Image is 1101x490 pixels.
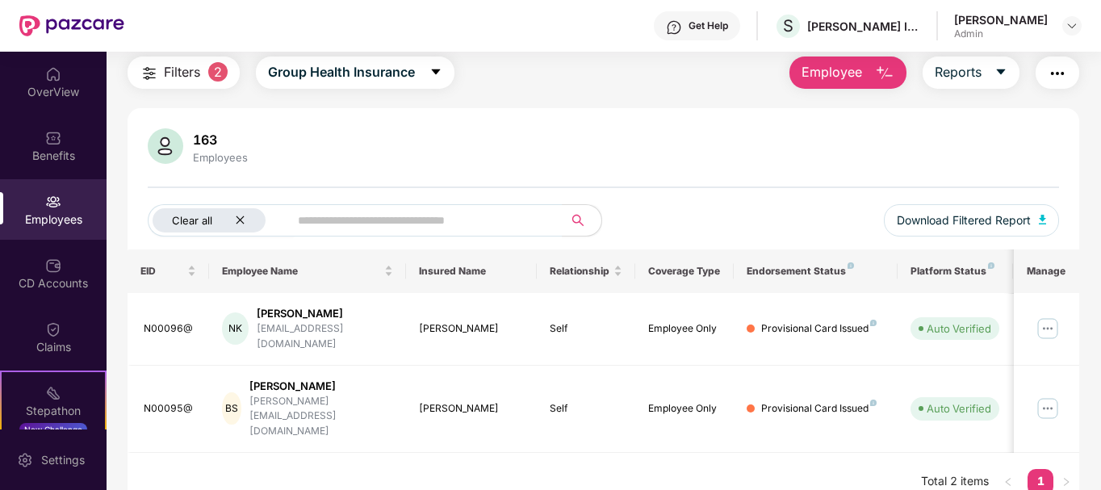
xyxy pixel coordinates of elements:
[209,249,406,293] th: Employee Name
[19,423,87,436] div: New Challenge
[1035,316,1061,341] img: manageButton
[256,57,454,89] button: Group Health Insurancecaret-down
[45,130,61,146] img: svg+xml;base64,PHN2ZyBpZD0iQmVuZWZpdHMiIHhtbG5zPSJodHRwOi8vd3d3LnczLm9yZy8yMDAwL3N2ZyIgd2lkdGg9Ij...
[419,321,525,337] div: [PERSON_NAME]
[550,401,622,417] div: Self
[689,19,728,32] div: Get Help
[994,65,1007,80] span: caret-down
[802,62,862,82] span: Employee
[648,401,721,417] div: Employee Only
[911,265,999,278] div: Platform Status
[1014,249,1079,293] th: Manage
[164,62,200,82] span: Filters
[45,66,61,82] img: svg+xml;base64,PHN2ZyBpZD0iSG9tZSIgeG1sbnM9Imh0dHA6Ly93d3cudzMub3JnLzIwMDAvc3ZnIiB3aWR0aD0iMjAiIG...
[406,249,538,293] th: Insured Name
[783,16,793,36] span: S
[429,65,442,80] span: caret-down
[1035,396,1061,421] img: manageButton
[954,27,1048,40] div: Admin
[562,214,593,227] span: search
[249,379,393,394] div: [PERSON_NAME]
[562,204,602,237] button: search
[190,132,251,148] div: 163
[537,249,635,293] th: Relationship
[870,320,877,326] img: svg+xml;base64,PHN2ZyB4bWxucz0iaHR0cDovL3d3dy53My5vcmcvMjAwMC9zdmciIHdpZHRoPSI4IiBoZWlnaHQ9IjgiIH...
[875,64,894,83] img: svg+xml;base64,PHN2ZyB4bWxucz0iaHR0cDovL3d3dy53My5vcmcvMjAwMC9zdmciIHhtbG5zOnhsaW5rPSJodHRwOi8vd3...
[148,128,183,164] img: svg+xml;base64,PHN2ZyB4bWxucz0iaHR0cDovL3d3dy53My5vcmcvMjAwMC9zdmciIHhtbG5zOnhsaW5rPSJodHRwOi8vd3...
[761,321,877,337] div: Provisional Card Issued
[45,321,61,337] img: svg+xml;base64,PHN2ZyBpZD0iQ2xhaW0iIHhtbG5zPSJodHRwOi8vd3d3LnczLm9yZy8yMDAwL3N2ZyIgd2lkdGg9IjIwIi...
[988,262,994,269] img: svg+xml;base64,PHN2ZyB4bWxucz0iaHR0cDovL3d3dy53My5vcmcvMjAwMC9zdmciIHdpZHRoPSI4IiBoZWlnaHQ9IjgiIH...
[927,400,991,417] div: Auto Verified
[235,215,245,225] span: close
[140,265,185,278] span: EID
[2,403,105,419] div: Stepathon
[257,321,393,352] div: [EMAIL_ADDRESS][DOMAIN_NAME]
[140,64,159,83] img: svg+xml;base64,PHN2ZyB4bWxucz0iaHR0cDovL3d3dy53My5vcmcvMjAwMC9zdmciIHdpZHRoPSIyNCIgaGVpZ2h0PSIyNC...
[848,262,854,269] img: svg+xml;base64,PHN2ZyB4bWxucz0iaHR0cDovL3d3dy53My5vcmcvMjAwMC9zdmciIHdpZHRoPSI4IiBoZWlnaHQ9IjgiIH...
[268,62,415,82] span: Group Health Insurance
[1061,477,1071,487] span: right
[148,204,295,237] button: Clear allclose
[648,321,721,337] div: Employee Only
[747,265,885,278] div: Endorsement Status
[1003,477,1013,487] span: left
[19,15,124,36] img: New Pazcare Logo
[222,265,381,278] span: Employee Name
[45,258,61,274] img: svg+xml;base64,PHN2ZyBpZD0iQ0RfQWNjb3VudHMiIGRhdGEtbmFtZT0iQ0QgQWNjb3VudHMiIHhtbG5zPSJodHRwOi8vd3...
[923,57,1019,89] button: Reportscaret-down
[884,204,1060,237] button: Download Filtered Report
[807,19,920,34] div: [PERSON_NAME] INOTEC LIMITED
[45,194,61,210] img: svg+xml;base64,PHN2ZyBpZD0iRW1wbG95ZWVzIiB4bWxucz0iaHR0cDovL3d3dy53My5vcmcvMjAwMC9zdmciIHdpZHRoPS...
[222,312,249,345] div: NK
[761,401,877,417] div: Provisional Card Issued
[128,57,240,89] button: Filters2
[897,211,1031,229] span: Download Filtered Report
[1065,19,1078,32] img: svg+xml;base64,PHN2ZyBpZD0iRHJvcGRvd24tMzJ4MzIiIHhtbG5zPSJodHRwOi8vd3d3LnczLm9yZy8yMDAwL3N2ZyIgd2...
[222,392,241,425] div: BS
[419,401,525,417] div: [PERSON_NAME]
[190,151,251,164] div: Employees
[1048,64,1067,83] img: svg+xml;base64,PHN2ZyB4bWxucz0iaHR0cDovL3d3dy53My5vcmcvMjAwMC9zdmciIHdpZHRoPSIyNCIgaGVpZ2h0PSIyNC...
[144,401,197,417] div: N00095@
[45,385,61,401] img: svg+xml;base64,PHN2ZyB4bWxucz0iaHR0cDovL3d3dy53My5vcmcvMjAwMC9zdmciIHdpZHRoPSIyMSIgaGVpZ2h0PSIyMC...
[635,249,734,293] th: Coverage Type
[249,394,393,440] div: [PERSON_NAME][EMAIL_ADDRESS][DOMAIN_NAME]
[1039,215,1047,224] img: svg+xml;base64,PHN2ZyB4bWxucz0iaHR0cDovL3d3dy53My5vcmcvMjAwMC9zdmciIHhtbG5zOnhsaW5rPSJodHRwOi8vd3...
[550,321,622,337] div: Self
[954,12,1048,27] div: [PERSON_NAME]
[550,265,610,278] span: Relationship
[172,214,212,227] span: Clear all
[789,57,906,89] button: Employee
[870,400,877,406] img: svg+xml;base64,PHN2ZyB4bWxucz0iaHR0cDovL3d3dy53My5vcmcvMjAwMC9zdmciIHdpZHRoPSI4IiBoZWlnaHQ9IjgiIH...
[935,62,982,82] span: Reports
[36,452,90,468] div: Settings
[927,320,991,337] div: Auto Verified
[144,321,197,337] div: N00096@
[666,19,682,36] img: svg+xml;base64,PHN2ZyBpZD0iSGVscC0zMngzMiIgeG1sbnM9Imh0dHA6Ly93d3cudzMub3JnLzIwMDAvc3ZnIiB3aWR0aD...
[17,452,33,468] img: svg+xml;base64,PHN2ZyBpZD0iU2V0dGluZy0yMHgyMCIgeG1sbnM9Imh0dHA6Ly93d3cudzMub3JnLzIwMDAvc3ZnIiB3aW...
[257,306,393,321] div: [PERSON_NAME]
[208,62,228,82] span: 2
[128,249,210,293] th: EID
